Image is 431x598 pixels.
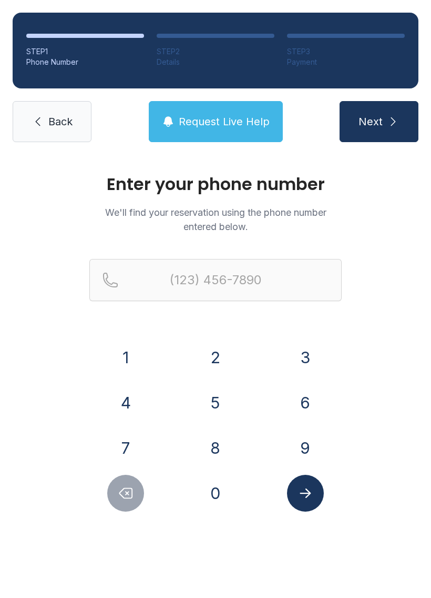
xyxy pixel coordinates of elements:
[107,475,144,512] button: Delete number
[197,384,234,421] button: 5
[287,339,324,376] button: 3
[157,46,274,57] div: STEP 2
[89,259,342,301] input: Reservation phone number
[197,339,234,376] button: 2
[107,339,144,376] button: 1
[197,430,234,466] button: 8
[358,114,383,129] span: Next
[107,384,144,421] button: 4
[287,46,405,57] div: STEP 3
[26,57,144,67] div: Phone Number
[287,57,405,67] div: Payment
[287,430,324,466] button: 9
[287,475,324,512] button: Submit lookup form
[179,114,270,129] span: Request Live Help
[26,46,144,57] div: STEP 1
[89,205,342,234] p: We'll find your reservation using the phone number entered below.
[157,57,274,67] div: Details
[89,176,342,193] h1: Enter your phone number
[197,475,234,512] button: 0
[48,114,73,129] span: Back
[107,430,144,466] button: 7
[287,384,324,421] button: 6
